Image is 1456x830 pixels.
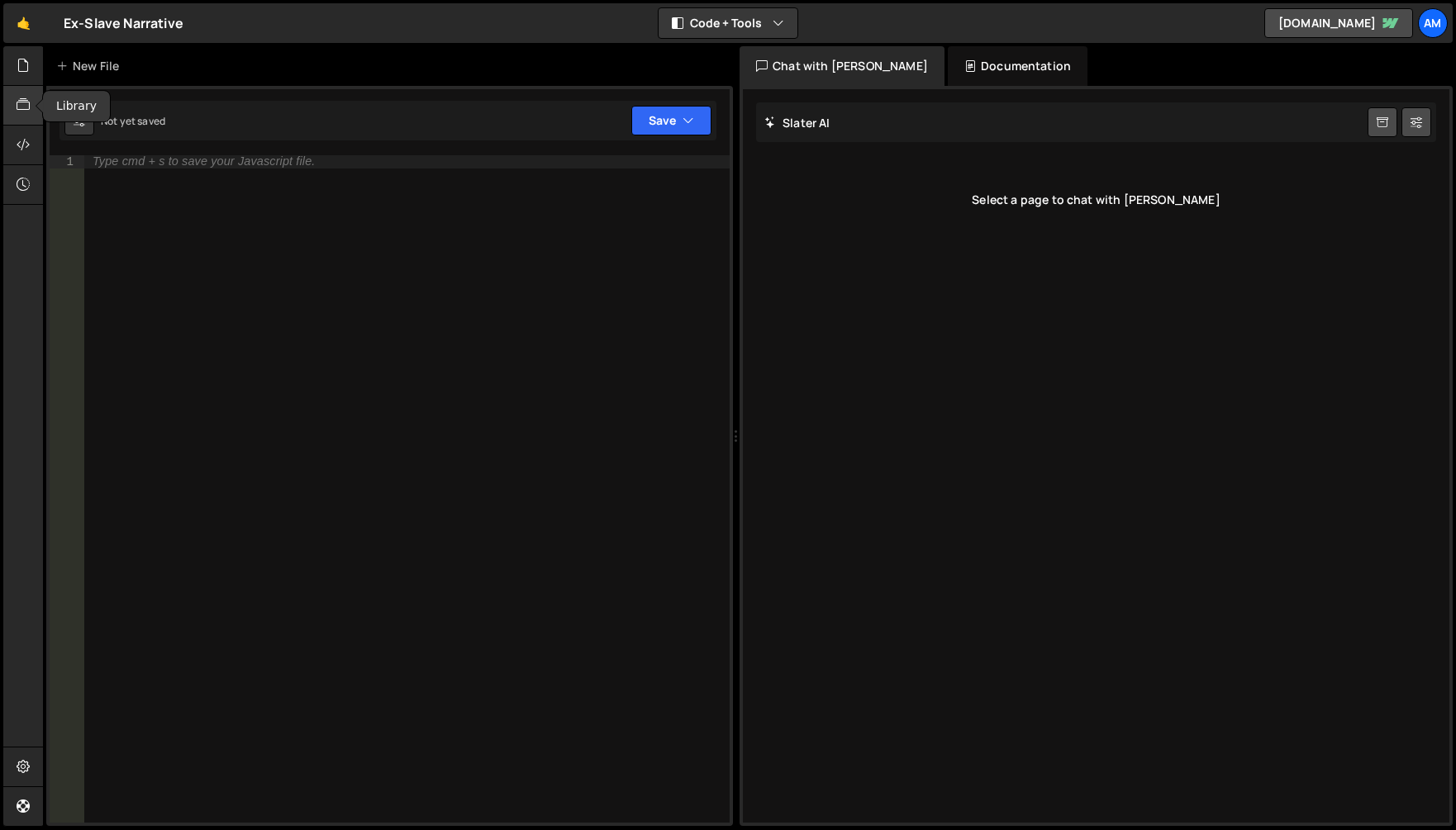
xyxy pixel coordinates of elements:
div: Ex-Slave Narrative [64,13,183,33]
div: Chat with [PERSON_NAME] [740,46,944,86]
button: Save [631,106,711,135]
div: Not yet saved [101,114,165,128]
div: 1 [50,155,84,168]
div: Type cmd + s to save your Javascript file. [93,156,315,168]
h2: Slater AI [764,115,830,130]
a: [DOMAIN_NAME] [1264,8,1413,38]
a: 🤙 [3,3,44,43]
a: Am [1418,8,1448,38]
div: Documentation [948,46,1087,86]
div: Select a page to chat with [PERSON_NAME] [756,167,1436,233]
div: New File [56,58,126,74]
button: Code + Tools [659,8,797,38]
div: Library [43,91,110,121]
